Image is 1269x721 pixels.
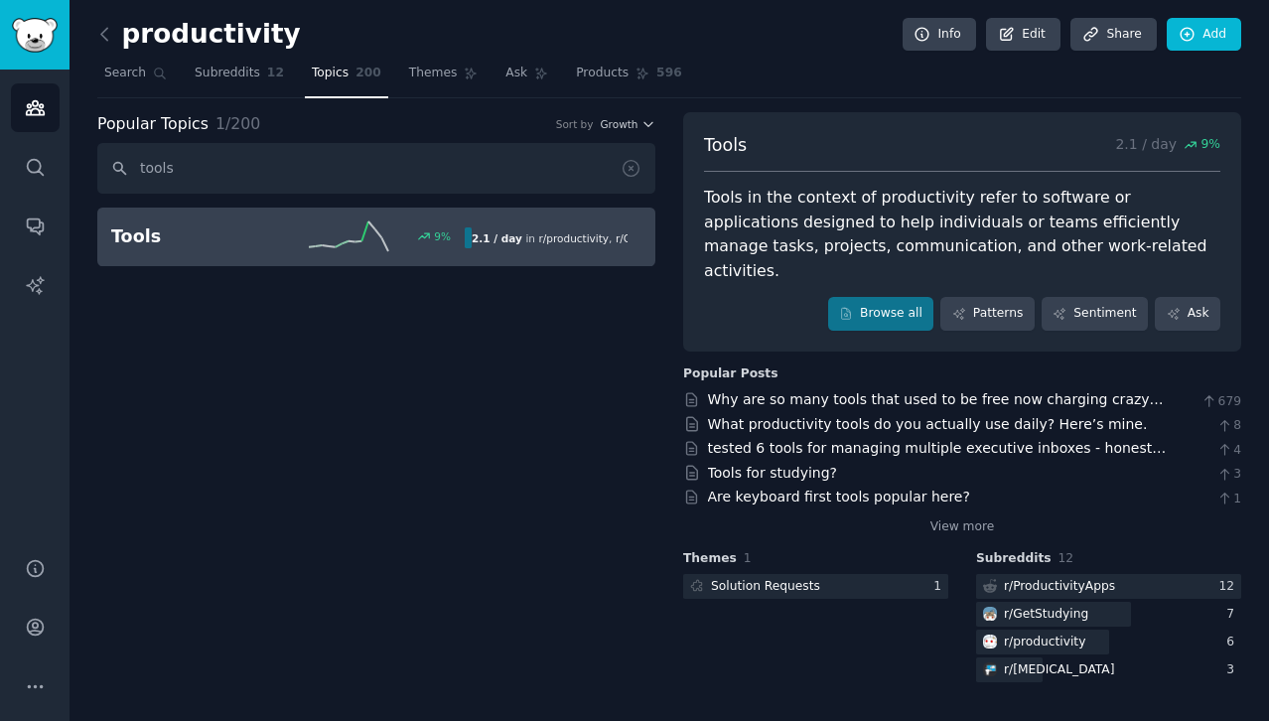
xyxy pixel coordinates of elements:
[744,551,752,565] span: 1
[704,133,747,158] span: Tools
[1216,466,1241,484] span: 3
[708,489,970,505] a: Are keyboard first tools popular here?
[708,391,1164,428] a: Why are so many tools that used to be free now charging crazy prices?
[1226,634,1241,651] div: 6
[1218,578,1241,596] div: 12
[983,607,997,621] img: GetStudying
[708,416,1148,432] a: What productivity tools do you actually use daily? Here’s mine.
[976,550,1052,568] span: Subreddits
[569,58,688,98] a: Products596
[111,224,288,249] h2: Tools
[704,186,1220,283] div: Tools in the context of productivity refer to software or applications designed to help individua...
[1216,491,1241,508] span: 1
[355,65,381,82] span: 200
[711,578,820,596] div: Solution Requests
[434,229,451,243] div: 9 %
[828,297,934,331] a: Browse all
[1201,136,1220,154] span: 9 %
[12,18,58,53] img: GummySearch logo
[556,117,594,131] div: Sort by
[976,657,1241,682] a: ADHDr/[MEDICAL_DATA]3
[600,117,637,131] span: Growth
[600,117,655,131] button: Growth
[983,635,997,649] img: productivity
[683,550,737,568] span: Themes
[215,114,260,133] span: 1 / 200
[1070,18,1156,52] a: Share
[930,518,995,536] a: View more
[1216,417,1241,435] span: 8
[1004,578,1115,596] div: r/ ProductivityApps
[940,297,1034,331] a: Patterns
[986,18,1060,52] a: Edit
[1058,551,1074,565] span: 12
[708,440,1167,477] a: tested 6 tools for managing multiple executive inboxes - honest breakdown
[97,112,209,137] span: Popular Topics
[933,578,948,596] div: 1
[1115,133,1220,158] p: 2.1 / day
[616,232,688,244] span: r/ GetStudying
[1004,606,1088,624] div: r/ GetStudying
[1004,634,1085,651] div: r/ productivity
[312,65,349,82] span: Topics
[1004,661,1115,679] div: r/ [MEDICAL_DATA]
[976,574,1241,599] a: r/ProductivityApps12
[188,58,291,98] a: Subreddits12
[97,58,174,98] a: Search
[97,143,655,194] input: Search topics
[305,58,388,98] a: Topics200
[97,19,301,51] h2: productivity
[465,227,628,248] div: in
[505,65,527,82] span: Ask
[1226,661,1241,679] div: 3
[1155,297,1220,331] a: Ask
[976,602,1241,627] a: GetStudyingr/GetStudying7
[983,662,997,676] img: ADHD
[656,65,682,82] span: 596
[576,65,629,82] span: Products
[976,630,1241,654] a: productivityr/productivity6
[683,574,948,599] a: Solution Requests1
[97,208,655,266] a: Tools9%2.1 / dayin r/productivity,r/GetStudying
[409,65,458,82] span: Themes
[609,232,612,244] span: ,
[1200,393,1241,411] span: 679
[683,365,778,383] div: Popular Posts
[104,65,146,82] span: Search
[472,232,522,244] b: 2.1 / day
[402,58,486,98] a: Themes
[1226,606,1241,624] div: 7
[903,18,976,52] a: Info
[267,65,284,82] span: 12
[1216,442,1241,460] span: 4
[1167,18,1241,52] a: Add
[1042,297,1148,331] a: Sentiment
[195,65,260,82] span: Subreddits
[708,465,838,481] a: Tools for studying?
[498,58,555,98] a: Ask
[538,232,609,244] span: r/ productivity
